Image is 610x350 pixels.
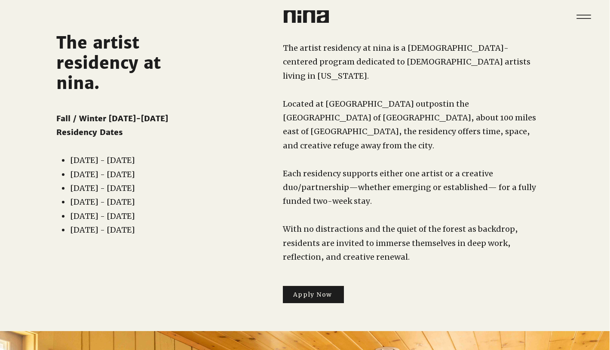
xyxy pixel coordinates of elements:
span: Located at [GEOGRAPHIC_DATA] outpost [283,99,446,109]
span: [DATE] - [DATE] [70,197,135,207]
button: Menu [570,3,597,30]
span: in the [GEOGRAPHIC_DATA] of [GEOGRAPHIC_DATA], about 100 miles east of [GEOGRAPHIC_DATA], the res... [283,99,536,150]
span: The artist residency at nina. [56,33,161,93]
nav: Site [570,3,597,30]
span: [DATE] - [DATE] [70,155,135,165]
img: Nina Logo CMYK_Charcoal.png [284,10,329,23]
span: Apply Now [293,291,332,298]
span: With no distractions and the quiet of the forest as backdrop, residents are invited to immerse th... [283,224,518,262]
span: Fall / Winter [DATE]-[DATE] Residency Dates [56,114,168,137]
span: [DATE] - [DATE] [70,211,135,221]
a: Apply Now [283,286,344,303]
span: Each residency supports either one artist or a creative duo/partnership—whether emerging or estab... [283,169,536,206]
span: [DATE] - [DATE] [70,169,135,179]
span: The artist residency at nina is a [DEMOGRAPHIC_DATA]-centered program dedicated to [DEMOGRAPHIC_D... [283,43,530,81]
span: [DATE] - [DATE] [70,225,135,235]
span: [DATE] - [DATE] [70,183,135,193]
